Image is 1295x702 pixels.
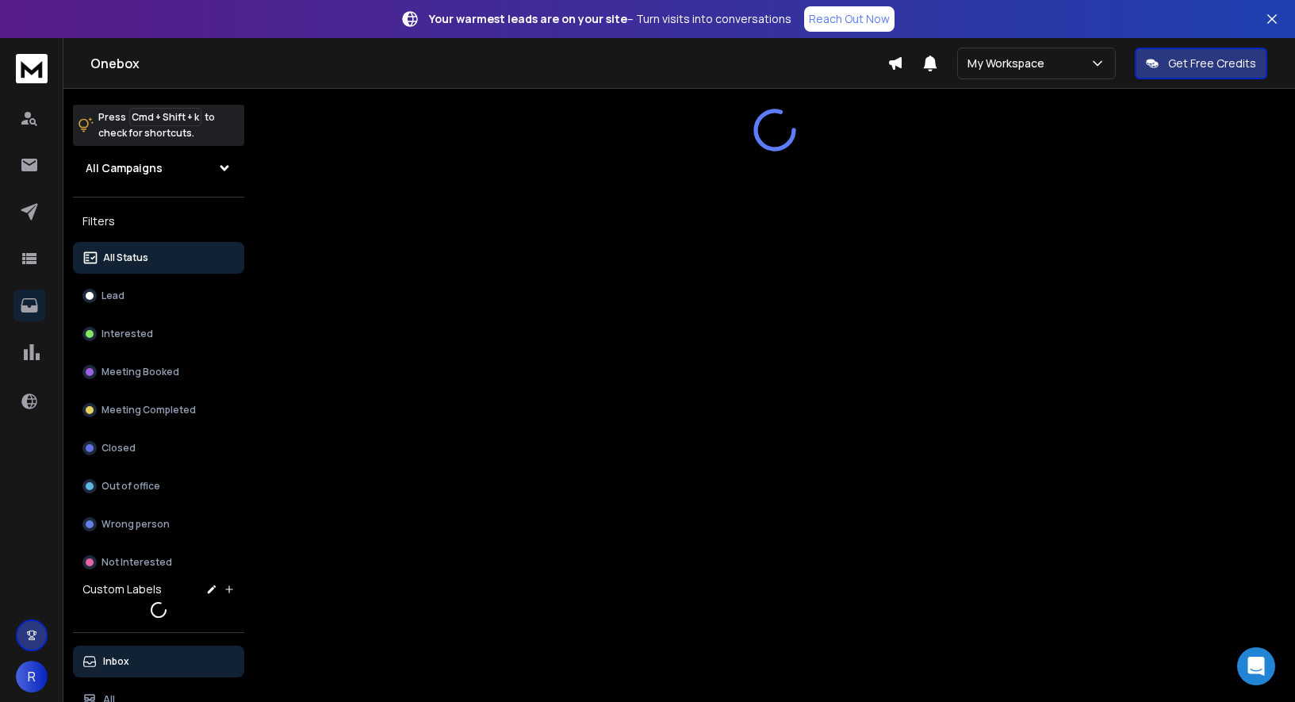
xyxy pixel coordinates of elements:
[1135,48,1267,79] button: Get Free Credits
[73,394,244,426] button: Meeting Completed
[429,11,791,27] p: – Turn visits into conversations
[73,280,244,312] button: Lead
[86,160,163,176] h1: All Campaigns
[73,318,244,350] button: Interested
[73,508,244,540] button: Wrong person
[16,54,48,83] img: logo
[102,556,172,569] p: Not Interested
[73,210,244,232] h3: Filters
[103,655,129,668] p: Inbox
[102,442,136,455] p: Closed
[102,404,196,416] p: Meeting Completed
[90,54,887,73] h1: Onebox
[102,480,160,493] p: Out of office
[16,661,48,692] button: R
[102,290,125,302] p: Lead
[102,518,170,531] p: Wrong person
[804,6,895,32] a: Reach Out Now
[73,646,244,677] button: Inbox
[73,432,244,464] button: Closed
[103,251,148,264] p: All Status
[73,242,244,274] button: All Status
[1168,56,1256,71] p: Get Free Credits
[809,11,890,27] p: Reach Out Now
[102,366,179,378] p: Meeting Booked
[967,56,1051,71] p: My Workspace
[73,470,244,502] button: Out of office
[73,356,244,388] button: Meeting Booked
[429,11,627,26] strong: Your warmest leads are on your site
[82,581,162,597] h3: Custom Labels
[73,547,244,578] button: Not Interested
[98,109,215,141] p: Press to check for shortcuts.
[73,152,244,184] button: All Campaigns
[102,328,153,340] p: Interested
[1237,647,1275,685] div: Open Intercom Messenger
[129,108,201,126] span: Cmd + Shift + k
